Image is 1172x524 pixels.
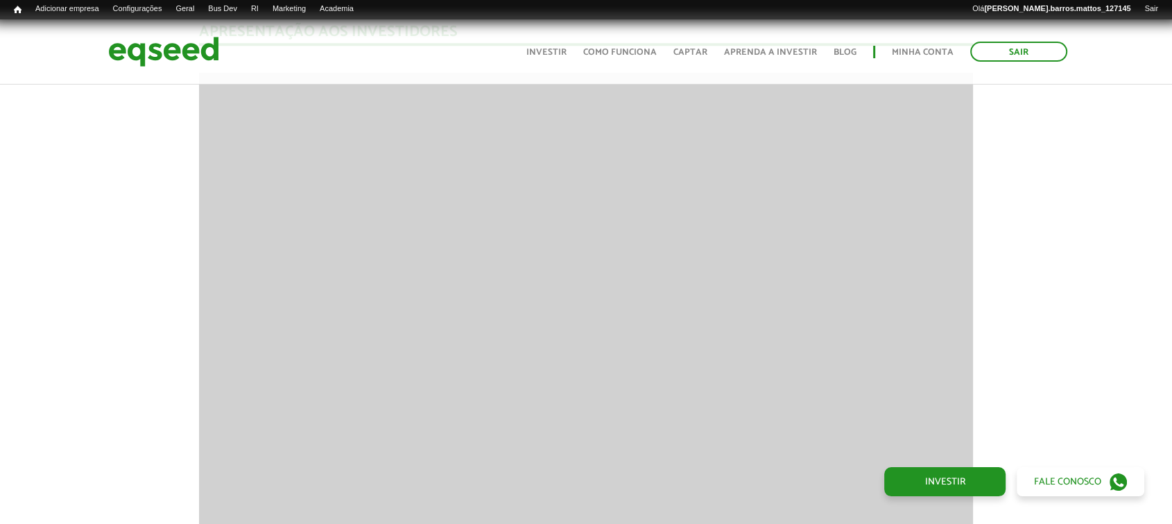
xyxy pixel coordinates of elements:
a: RI [244,3,266,15]
a: Olá[PERSON_NAME].barros.mattos_127145 [965,3,1137,15]
a: Investir [526,48,567,57]
a: Configurações [106,3,169,15]
a: Blog [834,48,856,57]
a: Captar [673,48,707,57]
a: Início [7,3,28,17]
a: Marketing [266,3,313,15]
a: Bus Dev [201,3,244,15]
img: EqSeed [108,33,219,70]
a: Fale conosco [1017,467,1144,496]
a: Aprenda a investir [724,48,817,57]
a: Como funciona [583,48,657,57]
a: Geral [169,3,201,15]
a: Investir [884,467,1006,496]
span: Início [14,5,21,15]
a: Academia [313,3,361,15]
strong: [PERSON_NAME].barros.mattos_127145 [984,4,1130,12]
a: Sair [1137,3,1165,15]
a: Sair [970,42,1067,62]
a: Adicionar empresa [28,3,106,15]
a: Minha conta [892,48,954,57]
